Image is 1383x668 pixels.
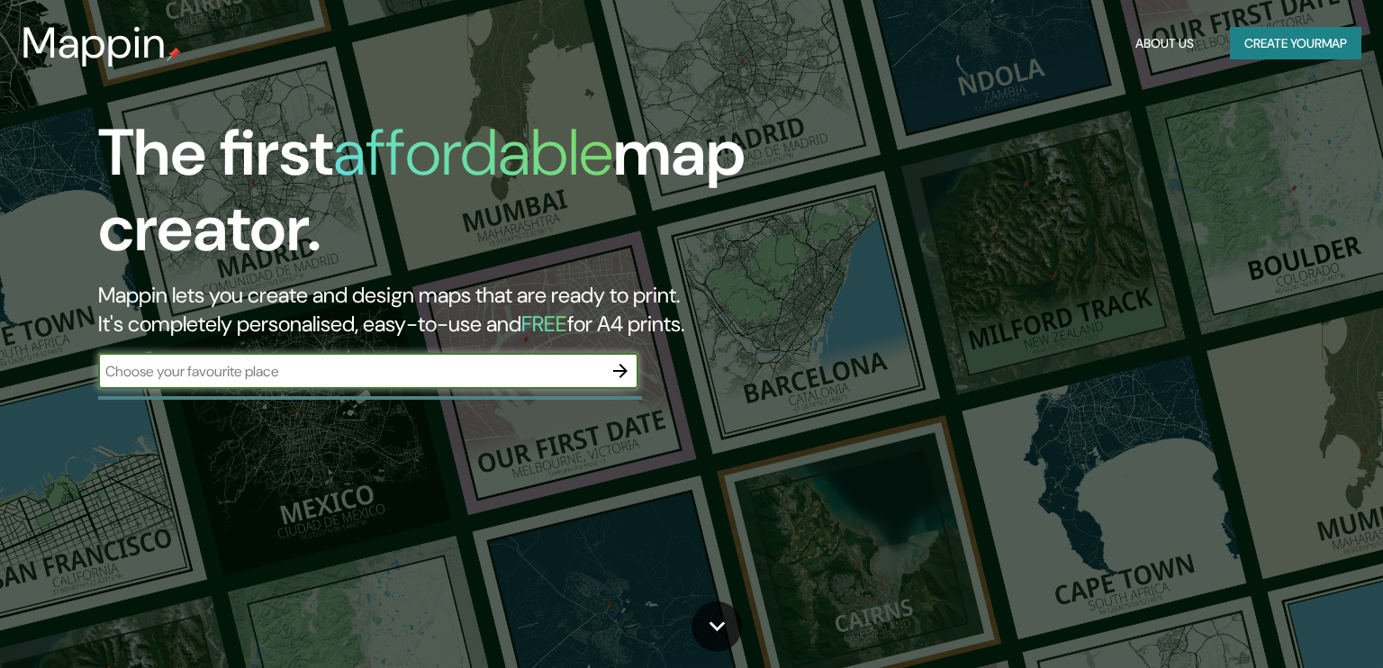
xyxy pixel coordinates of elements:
button: Create yourmap [1230,27,1361,60]
h5: FREE [521,310,567,338]
input: Choose your favourite place [98,361,602,382]
h1: The first map creator. [98,115,790,281]
button: About Us [1128,27,1201,60]
img: mappin-pin [167,47,181,61]
h3: Mappin [22,18,167,68]
iframe: Help widget launcher [1223,598,1363,648]
h2: Mappin lets you create and design maps that are ready to print. It's completely personalised, eas... [98,281,790,339]
h1: affordable [333,111,613,194]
